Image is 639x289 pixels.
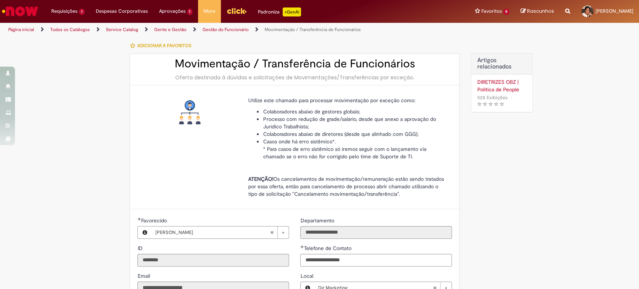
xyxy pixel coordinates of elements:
[300,245,304,248] span: Obrigatório Preenchido
[477,57,527,70] h3: Artigos relacionados
[477,78,527,93] a: DIRETRIZES OBZ | Política de People
[137,244,144,252] label: Somente leitura - ID
[477,94,507,101] span: 528 Exibições
[137,217,141,220] span: Obrigatório Preenchido
[226,5,247,16] img: click_logo_yellow_360x200.png
[6,23,420,37] ul: Trilhas de página
[50,27,90,33] a: Todos os Catálogos
[51,7,77,15] span: Requisições
[266,226,277,238] abbr: Limpar campo Favorecido
[258,7,301,16] div: Padroniza
[137,43,191,49] span: Adicionar a Favoritos
[283,7,301,16] p: +GenAi
[137,74,452,81] div: Oferta destinada à dúvidas e solicitações de Movimentações/Transferências por exceção.
[141,217,168,224] span: Necessários - Favorecido
[159,7,186,15] span: Aprovações
[263,116,436,130] span: Processo com redução de grade/salário, desde que anexo a aprovação do Jurídico Trabalhista;
[265,27,361,33] a: Movimentação / Transferência de Funcionários
[263,146,426,160] span: * Para casos de erro sistêmico só iremos seguir com o lançamento via chamado se o erro não for co...
[300,254,452,267] input: Telefone de Contato
[248,176,444,197] span: Os cancelamentos de movimentação/remuneração estão sendo tratados por essa oferta, então para can...
[248,97,415,104] span: Utilize este chamado para processar movimentação por exceção como:
[263,138,335,145] span: Casos onde há erro sistêmico*.
[187,9,193,15] span: 1
[154,27,186,33] a: Gente e Gestão
[151,226,289,238] a: [PERSON_NAME]Limpar campo Favorecido
[137,273,151,279] span: Somente leitura - Email
[8,27,34,33] a: Página inicial
[509,92,513,103] span: •
[138,226,151,238] button: Favorecido, Visualizar este registro Mariana Agostinho Adriano
[96,7,148,15] span: Despesas Corporativas
[204,7,215,15] span: More
[137,245,144,252] span: Somente leitura - ID
[106,27,138,33] a: Service Catalog
[503,9,509,15] span: 5
[130,38,195,54] button: Adicionar a Favoritos
[300,226,452,239] input: Departamento
[300,217,335,224] label: Somente leitura - Departamento
[203,27,249,33] a: Gestão do Funcionário
[263,131,419,137] span: Colaboradores abaixo de diretores (desde que alinhado com GGG);
[155,226,270,238] span: [PERSON_NAME]
[527,7,554,15] span: Rascunhos
[1,4,39,19] img: ServiceNow
[481,7,502,15] span: Favoritos
[137,272,151,280] label: Somente leitura - Email
[304,245,353,252] span: Telefone de Contato
[596,8,633,14] span: [PERSON_NAME]
[178,100,202,124] img: Movimentação / Transferência de Funcionários
[300,273,314,279] span: Local
[137,58,452,70] h2: Movimentação / Transferência de Funcionários
[521,8,554,15] a: Rascunhos
[79,9,85,15] span: 1
[137,254,289,267] input: ID
[248,176,273,182] strong: ATENÇÃO!
[263,108,360,115] span: Colaboradores abaixo de gestores globais;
